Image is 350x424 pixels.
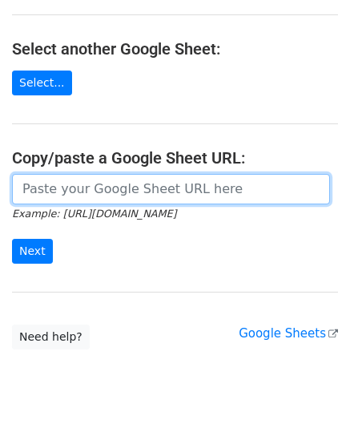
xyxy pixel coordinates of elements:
[12,148,338,168] h4: Copy/paste a Google Sheet URL:
[12,325,90,349] a: Need help?
[12,239,53,264] input: Next
[12,174,330,204] input: Paste your Google Sheet URL here
[270,347,350,424] iframe: Chat Widget
[12,71,72,95] a: Select...
[12,39,338,59] h4: Select another Google Sheet:
[12,208,176,220] small: Example: [URL][DOMAIN_NAME]
[239,326,338,341] a: Google Sheets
